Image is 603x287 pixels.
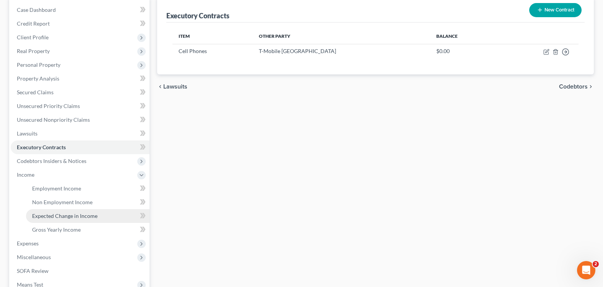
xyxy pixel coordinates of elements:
[17,6,56,13] span: Case Dashboard
[11,113,150,127] a: Unsecured Nonpriority Claims
[11,85,150,99] a: Secured Claims
[32,199,93,205] span: Non Employment Income
[17,61,60,68] span: Personal Property
[11,3,150,17] a: Case Dashboard
[32,185,81,192] span: Employment Income
[17,130,37,137] span: Lawsuits
[157,84,163,90] i: chevron_left
[166,11,229,20] div: Executory Contracts
[17,48,50,54] span: Real Property
[11,264,150,278] a: SOFA Review
[163,84,187,90] span: Lawsuits
[32,213,98,219] span: Expected Change in Income
[11,72,150,85] a: Property Analysis
[430,44,497,59] td: $0.00
[11,99,150,113] a: Unsecured Priority Claims
[17,89,54,95] span: Secured Claims
[593,261,599,267] span: 2
[17,116,90,123] span: Unsecured Nonpriority Claims
[32,226,81,233] span: Gross Yearly Income
[559,84,588,90] span: Codebtors
[17,34,49,40] span: Client Profile
[17,171,34,178] span: Income
[11,127,150,140] a: Lawsuits
[26,182,150,195] a: Employment Income
[172,29,253,44] th: Item
[172,44,253,59] td: Cell Phones
[157,84,187,90] button: chevron_left Lawsuits
[11,17,150,31] a: Credit Report
[17,254,51,260] span: Miscellaneous
[26,195,150,209] a: Non Employment Income
[17,240,39,247] span: Expenses
[26,209,150,223] a: Expected Change in Income
[17,75,59,82] span: Property Analysis
[588,84,594,90] i: chevron_right
[253,44,430,59] td: T-Mobile [GEOGRAPHIC_DATA]
[253,29,430,44] th: Other Party
[529,3,582,17] button: New Contract
[430,29,497,44] th: Balance
[17,103,80,109] span: Unsecured Priority Claims
[17,158,86,164] span: Codebtors Insiders & Notices
[559,84,594,90] button: Codebtors chevron_right
[11,140,150,154] a: Executory Contracts
[17,268,49,274] span: SOFA Review
[26,223,150,237] a: Gross Yearly Income
[17,144,66,150] span: Executory Contracts
[577,261,595,279] iframe: Intercom live chat
[17,20,50,27] span: Credit Report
